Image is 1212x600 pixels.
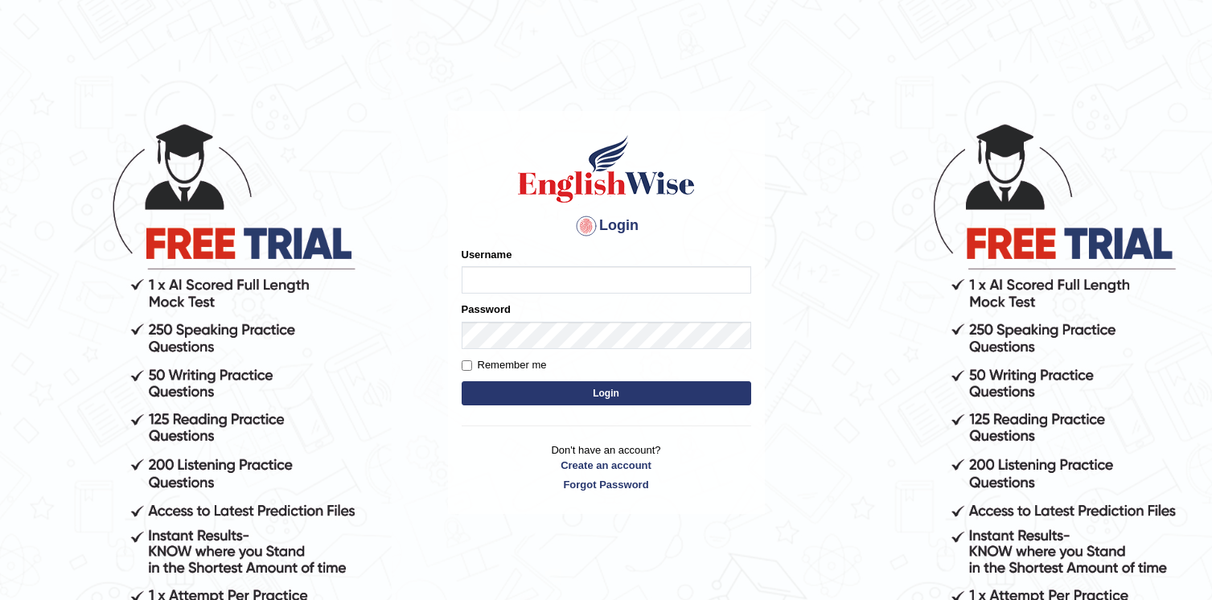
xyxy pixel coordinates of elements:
[462,458,751,473] a: Create an account
[462,247,512,262] label: Username
[462,213,751,239] h4: Login
[462,477,751,492] a: Forgot Password
[462,381,751,405] button: Login
[462,357,547,373] label: Remember me
[462,360,472,371] input: Remember me
[515,133,698,205] img: Logo of English Wise sign in for intelligent practice with AI
[462,442,751,492] p: Don't have an account?
[462,302,511,317] label: Password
